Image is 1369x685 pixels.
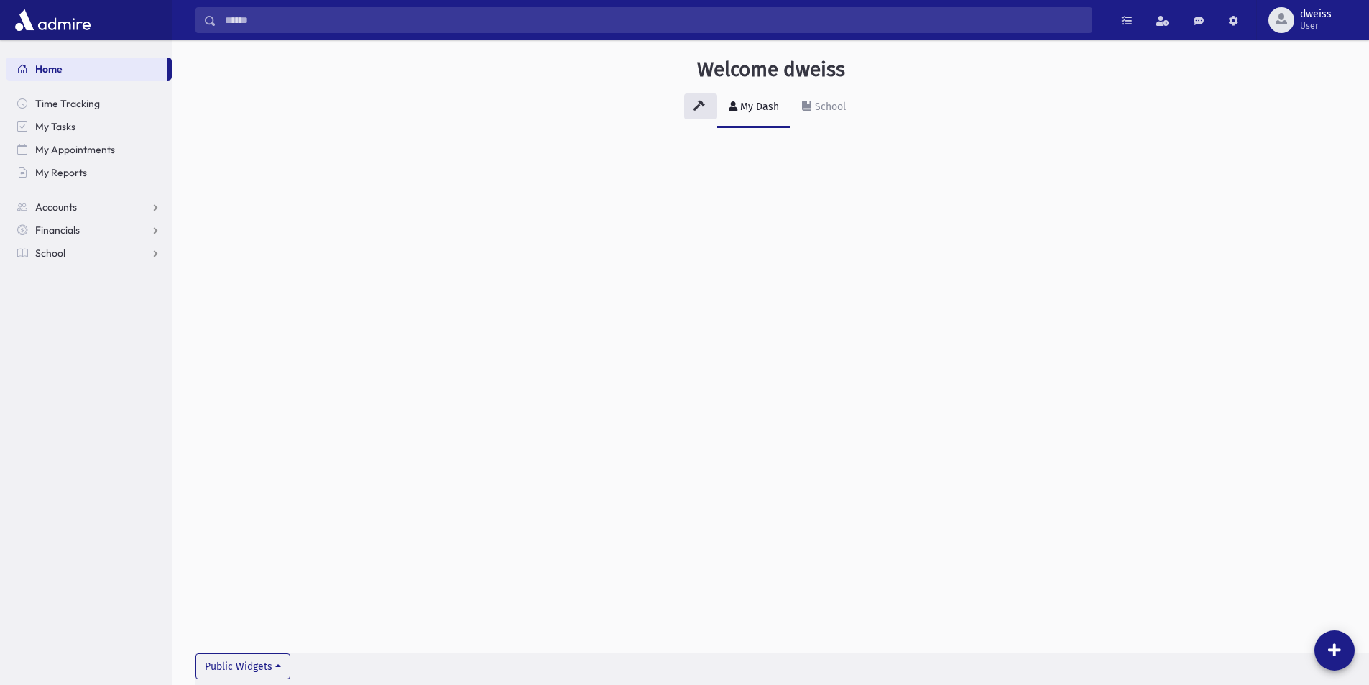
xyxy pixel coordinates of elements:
[35,166,87,179] span: My Reports
[216,7,1092,33] input: Search
[6,161,172,184] a: My Reports
[6,92,172,115] a: Time Tracking
[35,247,65,259] span: School
[35,201,77,213] span: Accounts
[6,242,172,265] a: School
[1300,9,1332,20] span: dweiss
[35,97,100,110] span: Time Tracking
[697,58,845,82] h3: Welcome dweiss
[790,88,857,128] a: School
[195,653,290,679] button: Public Widgets
[35,120,75,133] span: My Tasks
[6,115,172,138] a: My Tasks
[717,88,790,128] a: My Dash
[812,101,846,113] div: School
[35,63,63,75] span: Home
[6,196,172,219] a: Accounts
[35,143,115,156] span: My Appointments
[6,138,172,161] a: My Appointments
[1300,20,1332,32] span: User
[11,6,94,35] img: AdmirePro
[6,58,167,81] a: Home
[6,219,172,242] a: Financials
[35,224,80,236] span: Financials
[737,101,779,113] div: My Dash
